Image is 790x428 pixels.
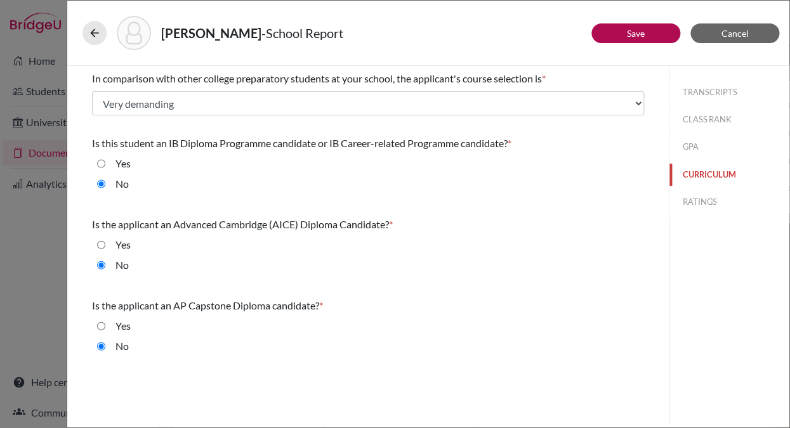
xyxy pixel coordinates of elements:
[261,25,343,41] span: - School Report
[115,156,131,171] label: Yes
[115,318,131,334] label: Yes
[669,191,789,213] button: RATINGS
[115,176,129,191] label: No
[92,218,389,230] span: Is the applicant an Advanced Cambridge (AICE) Diploma Candidate?
[115,237,131,252] label: Yes
[669,81,789,103] button: TRANSCRIPTS
[669,136,789,158] button: GPA
[115,257,129,273] label: No
[669,164,789,186] button: CURRICULUM
[115,339,129,354] label: No
[92,72,542,84] span: In comparison with other college preparatory students at your school, the applicant's course sele...
[161,25,261,41] strong: [PERSON_NAME]
[92,137,508,149] span: Is this student an IB Diploma Programme candidate or IB Career-related Programme candidate?
[92,299,319,311] span: Is the applicant an AP Capstone Diploma candidate?
[669,108,789,131] button: CLASS RANK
